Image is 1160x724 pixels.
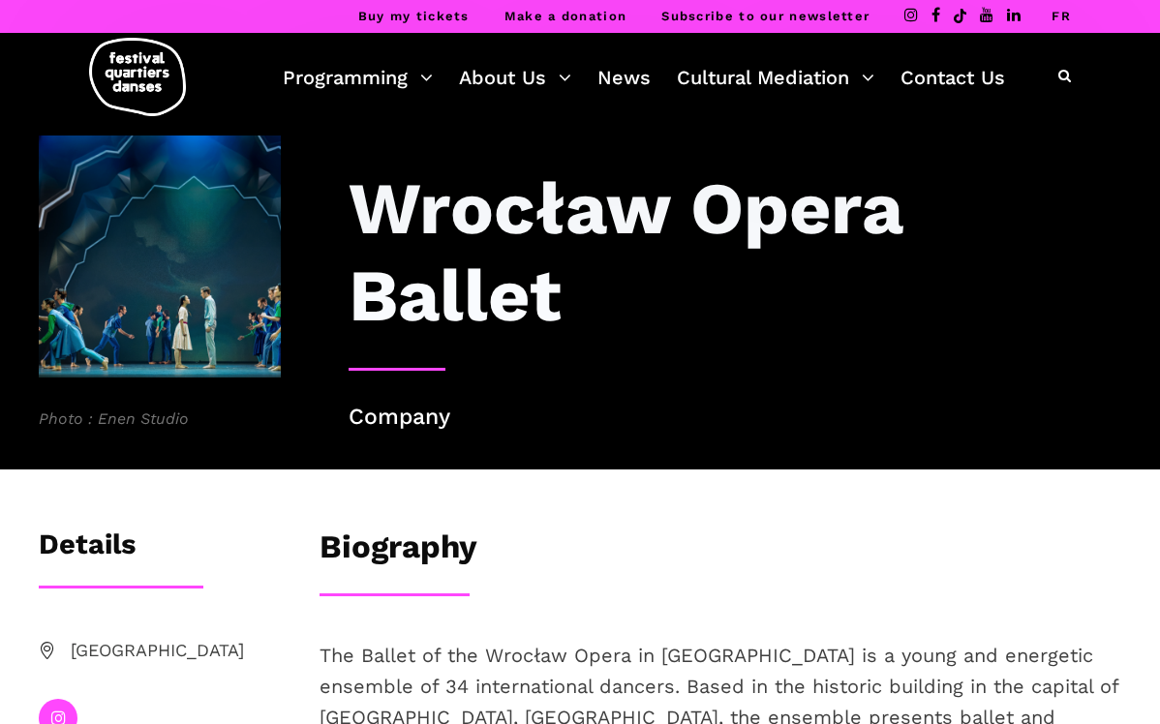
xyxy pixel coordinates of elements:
[358,9,470,23] a: Buy my tickets
[1052,9,1071,23] a: FR
[349,165,1122,339] h3: Wrocław Opera Ballet
[283,61,433,94] a: Programming
[677,61,874,94] a: Cultural Mediation
[661,9,870,23] a: Subscribe to our newsletter
[71,637,281,665] span: [GEOGRAPHIC_DATA]
[320,528,477,576] h3: Biography
[504,9,627,23] a: Make a donation
[39,136,281,377] img: 2
[89,38,186,116] img: logo-fqd-med
[349,400,1122,436] p: Company
[39,407,281,432] span: Photo : Enen Studio
[597,61,651,94] a: News
[901,61,1005,94] a: Contact Us
[39,528,136,576] h3: Details
[459,61,571,94] a: About Us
